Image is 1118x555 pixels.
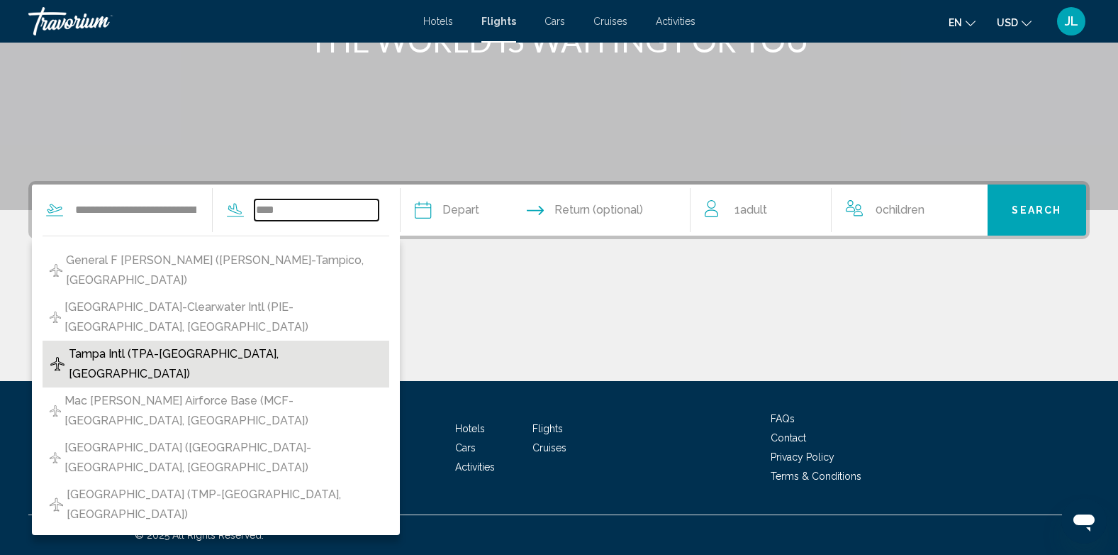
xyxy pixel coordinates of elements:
[43,247,389,294] button: General F [PERSON_NAME] ([PERSON_NAME]-Tampico, [GEOGRAPHIC_DATA])
[771,471,861,482] a: Terms & Conditions
[554,200,643,220] span: Return (optional)
[43,294,389,341] button: [GEOGRAPHIC_DATA]-Clearwater Intl (PIE-[GEOGRAPHIC_DATA], [GEOGRAPHIC_DATA])
[43,434,389,481] button: [GEOGRAPHIC_DATA] ([GEOGRAPHIC_DATA]-[GEOGRAPHIC_DATA], [GEOGRAPHIC_DATA])
[593,16,627,27] a: Cruises
[1065,14,1078,28] span: JL
[65,391,382,431] span: Mac [PERSON_NAME] Airforce Base (MCF-[GEOGRAPHIC_DATA], [GEOGRAPHIC_DATA])
[734,200,767,220] span: 1
[455,423,485,434] a: Hotels
[67,485,382,524] span: [GEOGRAPHIC_DATA] (TMP-[GEOGRAPHIC_DATA], [GEOGRAPHIC_DATA])
[481,16,516,27] a: Flights
[65,297,382,337] span: [GEOGRAPHIC_DATA]-Clearwater Intl (PIE-[GEOGRAPHIC_DATA], [GEOGRAPHIC_DATA])
[997,12,1032,33] button: Change currency
[988,185,1086,236] button: Search
[771,432,806,444] a: Contact
[883,203,924,216] span: Children
[1053,6,1090,36] button: User Menu
[997,17,1018,28] span: USD
[876,200,924,220] span: 0
[455,461,495,473] a: Activities
[532,423,563,434] a: Flights
[532,442,566,454] a: Cruises
[949,17,962,28] span: en
[28,7,409,35] a: Travorium
[32,185,1086,236] div: Search widget
[771,451,834,463] a: Privacy Policy
[691,185,987,236] button: Travelers: 1 adult, 0 children
[43,388,389,434] button: Mac [PERSON_NAME] Airforce Base (MCF-[GEOGRAPHIC_DATA], [GEOGRAPHIC_DATA])
[43,341,389,388] button: Tampa Intl (TPA-[GEOGRAPHIC_DATA], [GEOGRAPHIC_DATA])
[527,185,643,236] button: Return date
[656,16,695,27] a: Activities
[1061,498,1107,544] iframe: Button to launch messaging window
[65,438,382,478] span: [GEOGRAPHIC_DATA] ([GEOGRAPHIC_DATA]-[GEOGRAPHIC_DATA], [GEOGRAPHIC_DATA])
[69,344,381,384] span: Tampa Intl (TPA-[GEOGRAPHIC_DATA], [GEOGRAPHIC_DATA])
[455,442,476,454] a: Cars
[771,413,795,424] a: FAQs
[66,251,382,290] span: General F [PERSON_NAME] ([PERSON_NAME]-Tampico, [GEOGRAPHIC_DATA])
[423,16,453,27] a: Hotels
[43,481,389,528] button: [GEOGRAPHIC_DATA] (TMP-[GEOGRAPHIC_DATA], [GEOGRAPHIC_DATA])
[949,12,976,33] button: Change language
[1012,205,1061,216] span: Search
[135,529,264,541] span: © 2025 All Rights Reserved.
[544,16,565,27] a: Cars
[415,185,479,236] button: Depart date
[740,203,767,216] span: Adult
